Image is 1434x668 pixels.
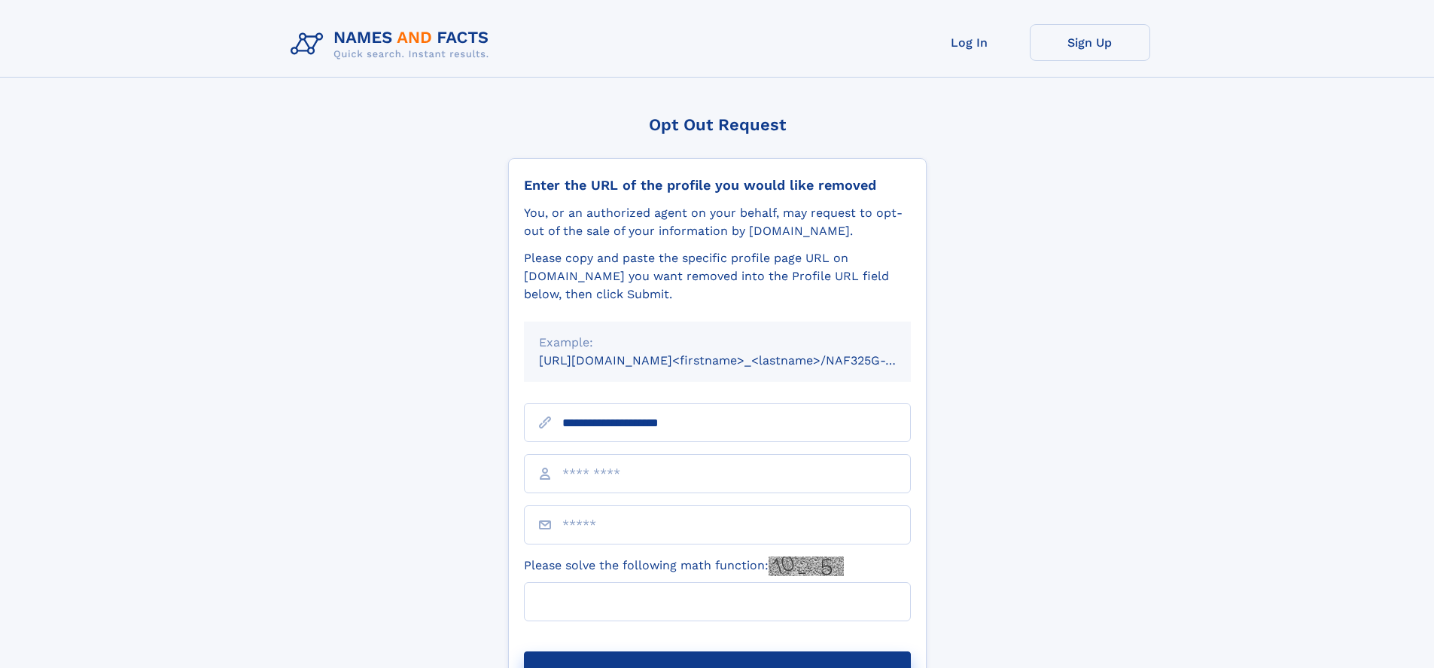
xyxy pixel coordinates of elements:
div: Enter the URL of the profile you would like removed [524,177,911,194]
small: [URL][DOMAIN_NAME]<firstname>_<lastname>/NAF325G-xxxxxxxx [539,353,939,368]
label: Please solve the following math function: [524,557,844,576]
a: Sign Up [1030,24,1150,61]
img: Logo Names and Facts [285,24,501,65]
div: Example: [539,334,896,352]
div: Opt Out Request [508,115,927,134]
div: Please copy and paste the specific profile page URL on [DOMAIN_NAME] you want removed into the Pr... [524,249,911,303]
a: Log In [909,24,1030,61]
div: You, or an authorized agent on your behalf, may request to opt-out of the sale of your informatio... [524,204,911,240]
